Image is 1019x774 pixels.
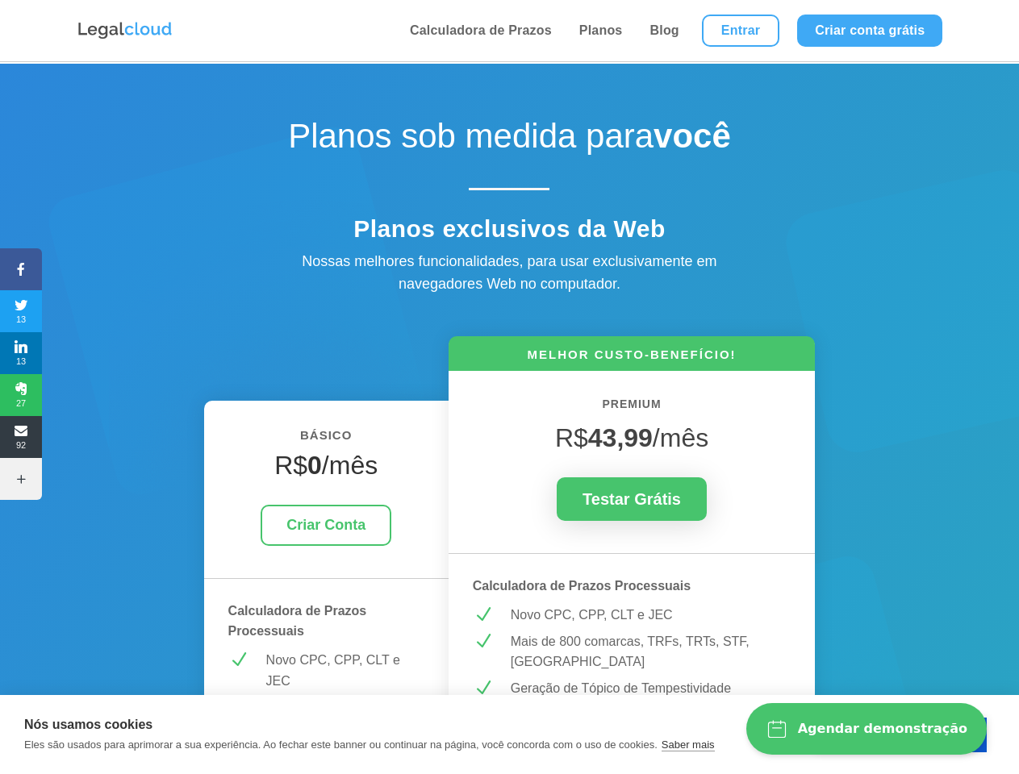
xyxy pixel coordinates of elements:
[797,15,942,47] a: Criar conta grátis
[24,739,658,751] p: Eles são usados para aprimorar a sua experiência. Ao fechar este banner ou continuar na página, v...
[702,15,779,47] a: Entrar
[228,425,424,454] h6: BÁSICO
[227,214,791,252] h4: Planos exclusivos da Web
[267,250,751,297] div: Nossas melhores funcionalidades, para usar exclusivamente em navegadores Web no computador.
[654,117,731,155] strong: você
[24,718,152,731] strong: Nós usamos cookies
[473,605,493,625] span: N
[228,604,367,639] strong: Calculadora de Prazos Processuais
[555,423,708,452] span: R$ /mês
[228,450,424,489] h4: R$ /mês
[227,116,791,164] h1: Planos sob medida para
[473,579,691,593] strong: Calculadora de Prazos Processuais
[266,650,424,691] p: Novo CPC, CPP, CLT e JEC
[261,505,391,546] a: Criar Conta
[662,739,715,751] a: Saber mais
[511,605,791,626] p: Novo CPC, CPP, CLT e JEC
[449,346,816,371] h6: MELHOR CUSTO-BENEFÍCIO!
[588,423,653,452] strong: 43,99
[228,650,248,670] span: N
[473,631,493,651] span: N
[77,20,173,41] img: Logo da Legalcloud
[307,451,322,480] strong: 0
[557,477,707,521] a: Testar Grátis
[473,395,791,422] h6: PREMIUM
[511,631,791,672] p: Mais de 800 comarcas, TRFs, TRTs, STF, [GEOGRAPHIC_DATA]
[473,678,493,698] span: N
[511,678,791,699] p: Geração de Tópico de Tempestividade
